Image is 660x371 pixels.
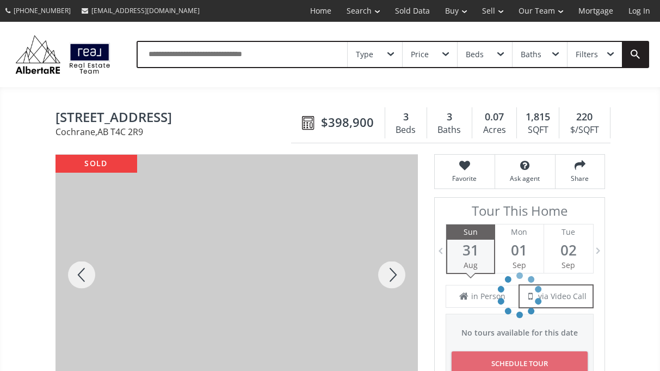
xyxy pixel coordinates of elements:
div: Baths [433,122,466,138]
div: Type [356,51,373,58]
span: Ask agent [501,174,550,183]
span: [PHONE_NUMBER] [14,6,71,15]
span: $398,900 [321,114,374,131]
div: Acres [478,122,511,138]
div: 3 [433,110,466,124]
div: sold [55,155,137,173]
span: 1,815 [526,110,550,124]
div: 3 [391,110,421,124]
span: Cochrane , AB T4C 2R9 [55,127,297,136]
div: Beds [391,122,421,138]
span: [EMAIL_ADDRESS][DOMAIN_NAME] [91,6,200,15]
div: 220 [565,110,604,124]
span: Share [561,174,599,183]
div: 0.07 [478,110,511,124]
span: Favorite [440,174,489,183]
div: Price [411,51,429,58]
div: SQFT [522,122,553,138]
div: Filters [576,51,598,58]
a: [EMAIL_ADDRESS][DOMAIN_NAME] [76,1,205,21]
span: 14 Sunrise Heights [55,110,297,127]
img: Logo [11,33,115,76]
div: Beds [466,51,484,58]
div: Baths [521,51,541,58]
div: $/SQFT [565,122,604,138]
